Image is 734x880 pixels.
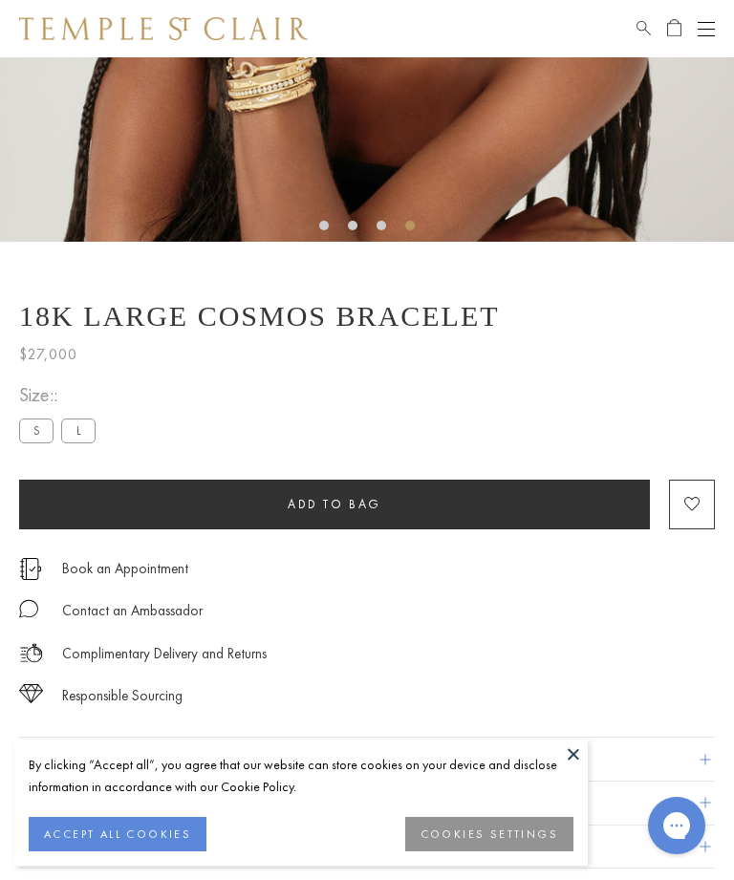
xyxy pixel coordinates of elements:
button: Product Details [19,738,715,781]
span: Size:: [19,379,103,411]
div: Responsible Sourcing [62,684,183,708]
a: Search [637,17,651,40]
button: Add to bag [19,480,650,529]
img: MessageIcon-01_2.svg [19,599,38,618]
img: icon_delivery.svg [19,641,43,665]
img: Temple St. Clair [19,17,308,40]
p: Complimentary Delivery and Returns [62,642,267,666]
button: ACCEPT ALL COOKIES [29,817,206,851]
label: S [19,419,54,442]
button: COOKIES SETTINGS [405,817,573,851]
a: Book an Appointment [62,558,188,579]
a: Open Shopping Bag [667,17,681,40]
span: $27,000 [19,342,77,367]
div: By clicking “Accept all”, you agree that our website can store cookies on your device and disclos... [29,754,573,798]
h1: 18K Large Cosmos Bracelet [19,300,715,333]
button: Open navigation [698,17,715,40]
div: Contact an Ambassador [62,599,203,623]
iframe: Gorgias live chat messenger [638,790,715,861]
img: icon_sourcing.svg [19,684,43,703]
span: Add to bag [288,496,381,512]
img: icon_appointment.svg [19,558,42,580]
label: L [61,419,96,442]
